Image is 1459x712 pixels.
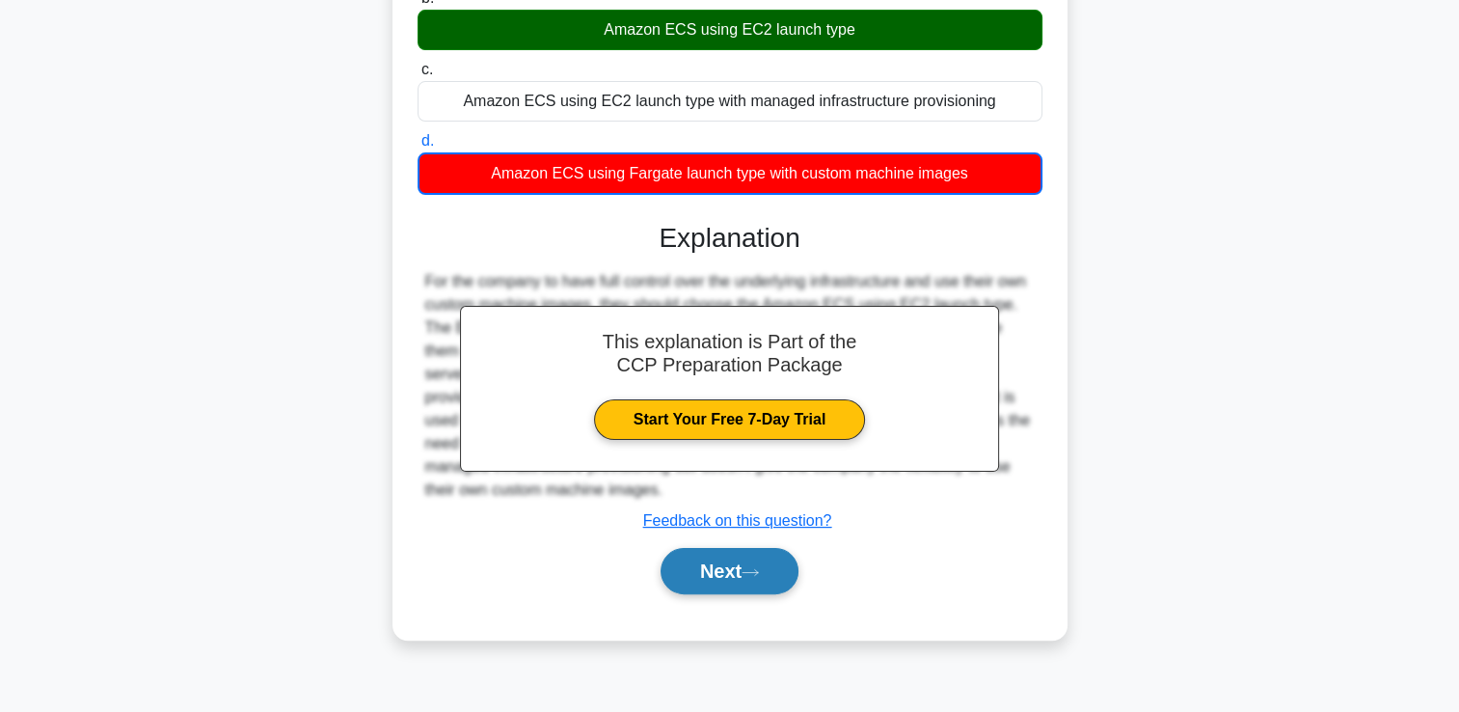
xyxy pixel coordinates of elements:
[425,270,1035,502] div: For the company to have full control over the underlying infrastructure and use their own custom ...
[418,10,1042,50] div: Amazon ECS using EC2 launch type
[429,222,1031,255] h3: Explanation
[661,548,798,594] button: Next
[421,61,433,77] span: c.
[418,152,1042,195] div: Amazon ECS using Fargate launch type with custom machine images
[418,81,1042,122] div: Amazon ECS using EC2 launch type with managed infrastructure provisioning
[594,399,865,440] a: Start Your Free 7-Day Trial
[421,132,434,149] span: d.
[643,512,832,529] a: Feedback on this question?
